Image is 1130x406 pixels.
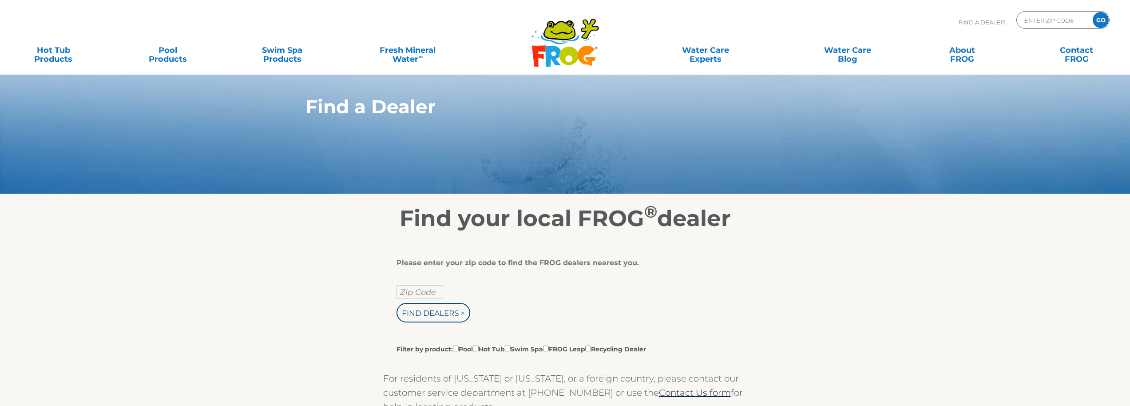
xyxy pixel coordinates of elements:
[396,303,470,322] input: Find Dealers >
[505,346,511,351] input: Filter by product:PoolHot TubSwim SpaFROG LeapRecycling Dealer
[644,202,657,222] sup: ®
[918,41,1007,59] a: AboutFROG
[803,41,892,59] a: Water CareBlog
[633,41,778,59] a: Water CareExperts
[123,41,212,59] a: PoolProducts
[959,11,1005,33] p: Find A Dealer
[305,96,784,117] h1: Find a Dealer
[1093,12,1109,28] input: GO
[453,346,459,351] input: Filter by product:PoolHot TubSwim SpaFROG LeapRecycling Dealer
[473,346,479,351] input: Filter by product:PoolHot TubSwim SpaFROG LeapRecycling Dealer
[418,53,423,60] sup: ∞
[659,387,731,398] a: Contact Us form
[292,205,838,232] h2: Find your local FROG dealer
[1023,14,1083,27] input: Zip Code Form
[352,41,464,59] a: Fresh MineralWater∞
[585,346,591,351] input: Filter by product:PoolHot TubSwim SpaFROG LeapRecycling Dealer
[396,344,646,354] label: Filter by product: Pool Hot Tub Swim Spa FROG Leap Recycling Dealer
[9,41,98,59] a: Hot TubProducts
[1032,41,1121,59] a: ContactFROG
[238,41,326,59] a: Swim SpaProducts
[543,346,549,351] input: Filter by product:PoolHot TubSwim SpaFROG LeapRecycling Dealer
[396,259,727,267] div: Please enter your zip code to find the FROG dealers nearest you.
